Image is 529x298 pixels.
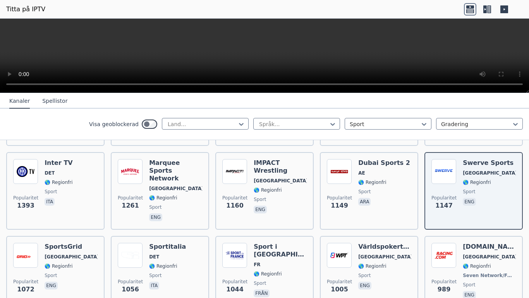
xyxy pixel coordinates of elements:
[149,159,180,182] font: Marquee Sports Network
[13,195,38,201] font: Popularitet
[463,159,514,166] font: Swerve Sports
[222,243,247,268] img: Sport en France
[45,159,73,166] font: Inter TV
[358,263,386,269] font: 🌎 Regionfri
[464,199,474,204] font: eng
[358,180,386,185] font: 🌎 Regionfri
[463,254,517,260] font: [GEOGRAPHIC_DATA]
[122,286,139,293] font: 1056
[254,262,260,267] font: FR
[463,180,491,185] font: 🌎 Regionfri
[118,195,143,201] font: Popularitet
[254,197,266,202] font: sport
[358,189,371,194] font: sport
[222,279,247,284] font: Popularitet
[45,243,82,250] font: SportsGrid
[45,273,57,278] font: sport
[327,243,352,268] img: World Poker Tour
[149,186,204,191] font: [GEOGRAPHIC_DATA]
[254,271,282,277] font: 🌎 Regionfri
[9,98,30,104] font: Kanaler
[463,282,475,288] font: sport
[13,279,38,284] font: Popularitet
[17,286,34,293] font: 1072
[431,279,457,284] font: Popularitet
[45,263,72,269] font: 🌎 Regionfri
[254,178,308,184] font: [GEOGRAPHIC_DATA]
[327,195,352,201] font: Popularitet
[149,273,161,278] font: sport
[45,170,55,176] font: DET
[331,202,348,209] font: 1149
[222,159,247,184] img: IMPACT Wrestling
[151,215,161,220] font: eng
[149,254,159,260] font: DET
[151,283,158,288] font: ita
[254,243,326,258] font: Sport i [GEOGRAPHIC_DATA]
[6,5,45,14] a: Titta på IPTV
[463,273,520,278] font: Seven Network/Foxtel
[360,283,370,288] font: eng
[226,286,244,293] font: 1044
[358,159,410,166] font: Dubai Sports 2
[431,195,457,201] font: Popularitet
[45,254,99,260] font: [GEOGRAPHIC_DATA]
[327,279,352,284] font: Popularitet
[13,159,38,184] img: Inter TV
[435,202,453,209] font: 1147
[122,202,139,209] font: 1261
[118,243,143,268] img: Sportitalia
[254,187,282,193] font: 🌎 Regionfri
[358,170,365,176] font: AE
[358,243,424,250] font: Världspokerturnén
[42,98,67,104] font: Spellistor
[42,94,67,109] button: Spellistor
[149,243,186,250] font: Sportitalia
[46,199,53,204] font: ita
[149,195,177,201] font: 🌎 Regionfri
[149,263,177,269] font: 🌎 Regionfri
[463,243,521,250] font: [DOMAIN_NAME]
[464,292,474,298] font: eng
[118,279,143,284] font: Popularitet
[45,180,72,185] font: 🌎 Regionfri
[358,254,413,260] font: [GEOGRAPHIC_DATA]
[360,199,369,204] font: ara
[17,202,34,209] font: 1393
[45,189,57,194] font: sport
[149,204,161,210] font: sport
[13,243,38,268] img: SportsGrid
[431,243,456,268] img: Racing.com
[438,286,450,293] font: 989
[463,189,475,194] font: sport
[226,202,244,209] font: 1160
[222,195,247,201] font: Popularitet
[89,121,139,127] font: Visa geoblockerad
[46,283,56,288] font: eng
[431,159,456,184] img: Swerve Sports
[463,263,491,269] font: 🌎 Regionfri
[254,281,266,286] font: sport
[254,159,287,174] font: IMPACT Wrestling
[118,159,143,184] img: Marquee Sports Network
[255,291,268,296] font: från
[358,273,371,278] font: sport
[6,5,45,13] font: Titta på IPTV
[255,207,265,212] font: eng
[327,159,352,184] img: Dubai Sports 2
[331,286,348,293] font: 1005
[9,94,30,109] button: Kanaler
[463,170,517,176] font: [GEOGRAPHIC_DATA]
